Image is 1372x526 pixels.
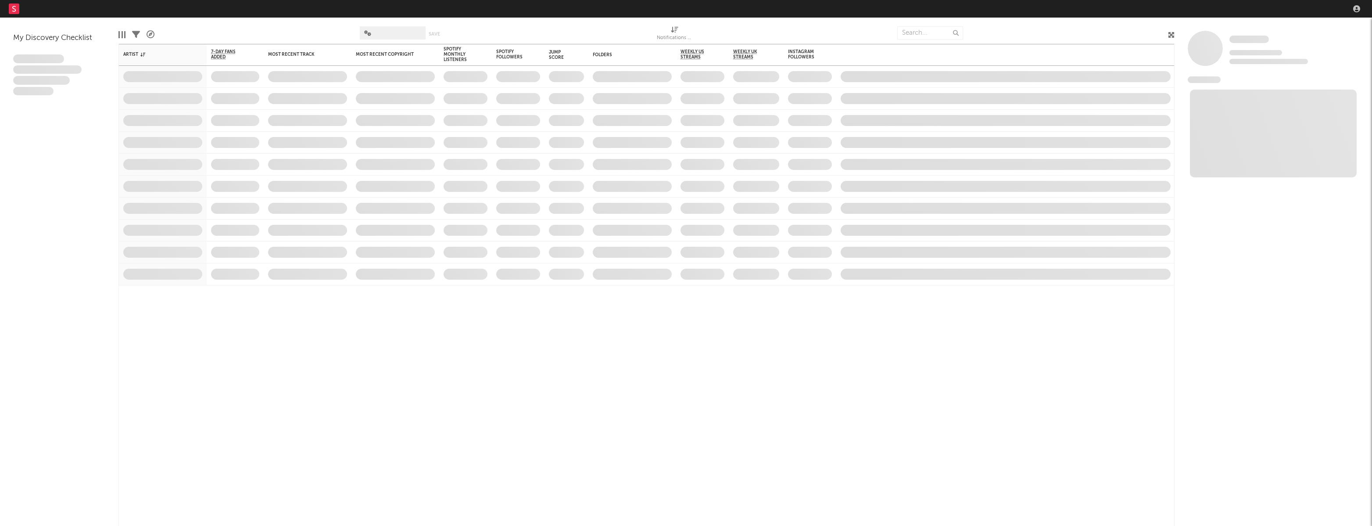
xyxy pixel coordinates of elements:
button: Save [429,32,440,36]
span: 7-Day Fans Added [211,49,246,60]
div: A&R Pipeline [147,22,154,47]
div: Filters [132,22,140,47]
span: 0 fans last week [1229,59,1308,64]
span: Integer aliquet in purus et [13,65,82,74]
div: Notifications (Artist) [657,33,692,43]
input: Search... [897,26,963,40]
span: Weekly US Streams [681,49,711,60]
div: Instagram Followers [788,49,819,60]
a: Some Artist [1229,35,1269,44]
div: Edit Columns [118,22,125,47]
div: Artist [123,52,189,57]
span: Tracking Since: [DATE] [1229,50,1282,55]
span: Aliquam viverra [13,87,54,96]
span: Some Artist [1229,36,1269,43]
div: Spotify Monthly Listeners [444,47,474,62]
span: Praesent ac interdum [13,76,70,85]
div: Spotify Followers [496,49,527,60]
div: Most Recent Copyright [356,52,422,57]
div: Most Recent Track [268,52,334,57]
div: My Discovery Checklist [13,33,105,43]
span: News Feed [1188,76,1221,83]
span: Weekly UK Streams [733,49,766,60]
div: Folders [593,52,659,58]
span: Lorem ipsum dolor [13,54,64,63]
div: Jump Score [549,50,571,60]
div: Notifications (Artist) [657,22,692,47]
